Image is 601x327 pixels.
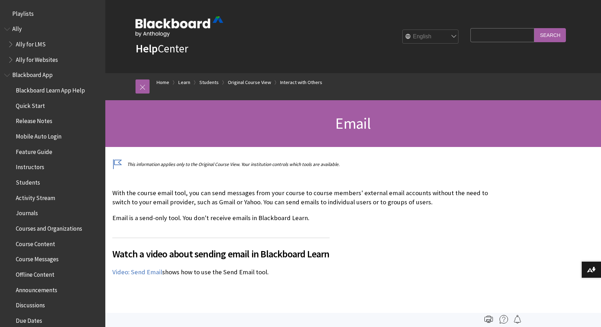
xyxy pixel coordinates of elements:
[228,78,271,87] a: Original Course View
[12,69,53,79] span: Blackboard App
[500,315,508,323] img: More help
[112,246,330,261] span: Watch a video about sending email in Blackboard Learn
[513,315,522,323] img: Follow this page
[136,17,223,37] img: Blackboard by Anthology
[403,30,459,44] select: Site Language Selector
[16,238,55,248] span: Course Content
[16,299,45,309] span: Discussions
[16,115,52,125] span: Release Notes
[136,41,188,56] a: HelpCenter
[16,146,52,155] span: Feature Guide
[112,161,490,168] p: This information applies only to the Original Course View. Your institution controls which tools ...
[16,315,42,324] span: Due Dates
[199,78,219,87] a: Students
[112,213,490,223] p: Email is a send-only tool. You don't receive emails in Blackboard Learn.
[4,8,101,20] nav: Book outline for Playlists
[4,23,101,66] nav: Book outline for Anthology Ally Help
[112,188,490,207] p: With the course email tool, you can send messages from your course to course members' external em...
[178,78,190,87] a: Learn
[16,284,57,294] span: Announcements
[16,207,38,217] span: Journals
[16,100,45,109] span: Quick Start
[335,114,371,133] span: Email
[112,268,330,277] p: shows how to use the Send Email tool.
[534,28,566,42] input: Search
[16,54,58,63] span: Ally for Websites
[16,161,44,171] span: Instructors
[12,23,22,33] span: Ally
[16,223,82,232] span: Courses and Organizations
[16,177,40,186] span: Students
[16,130,61,140] span: Mobile Auto Login
[157,78,169,87] a: Home
[136,41,158,56] strong: Help
[112,268,162,276] a: Video: Send Email
[280,78,322,87] a: Interact with Others
[16,254,59,263] span: Course Messages
[12,8,34,17] span: Playlists
[16,192,55,201] span: Activity Stream
[16,269,54,278] span: Offline Content
[16,38,46,48] span: Ally for LMS
[484,315,493,323] img: Print
[16,84,85,94] span: Blackboard Learn App Help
